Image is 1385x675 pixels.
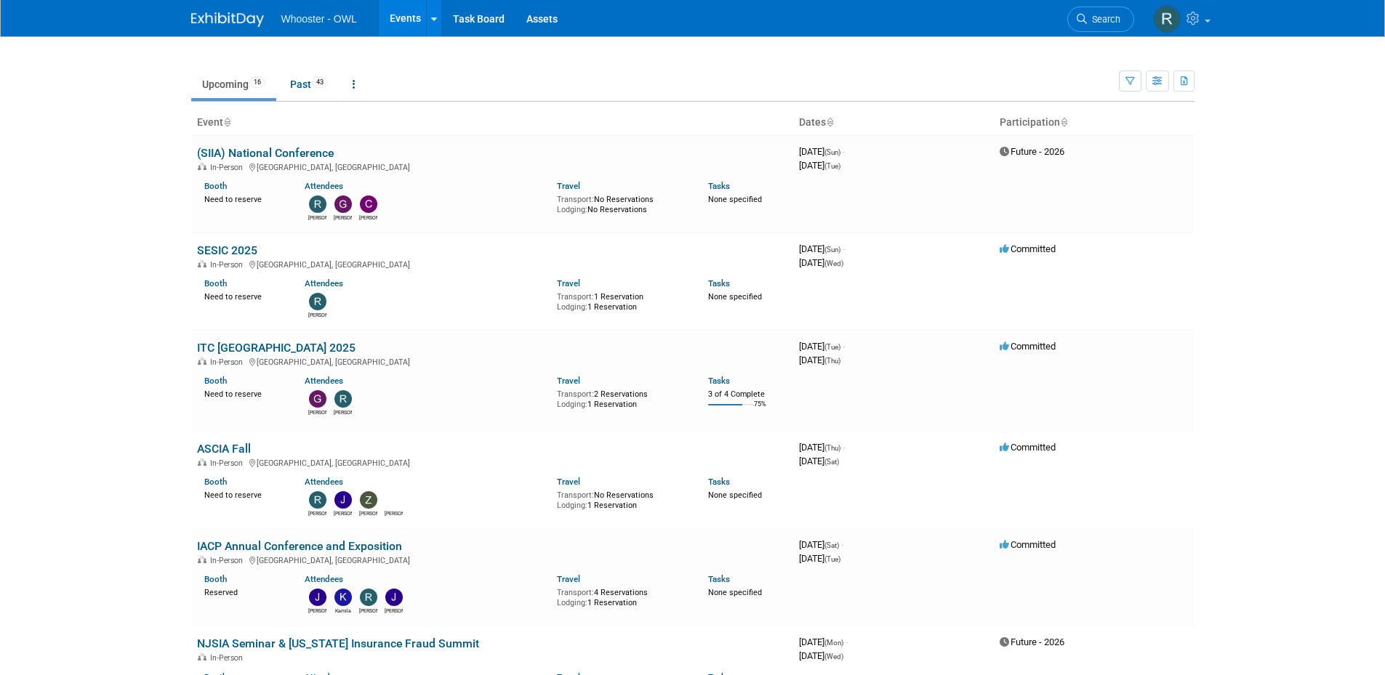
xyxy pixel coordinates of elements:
[1153,5,1181,33] img: Robert Dugan
[197,341,356,355] a: ITC [GEOGRAPHIC_DATA] 2025
[309,390,326,408] img: Gary LaFond
[557,195,594,204] span: Transport:
[1060,116,1067,128] a: Sort by Participation Type
[557,205,587,214] span: Lodging:
[708,389,787,400] div: 3 of 4 Complete
[1087,14,1120,25] span: Search
[557,400,587,409] span: Lodging:
[708,477,730,487] a: Tasks
[204,181,227,191] a: Booth
[557,192,686,214] div: No Reservations No Reservations
[557,574,580,584] a: Travel
[309,491,326,509] img: Richard Spradley
[824,652,843,660] span: (Wed)
[191,70,276,98] a: Upcoming16
[824,639,843,647] span: (Mon)
[210,357,247,367] span: In-Person
[824,246,840,254] span: (Sun)
[1000,539,1056,550] span: Committed
[334,589,352,606] img: Kamila Castaneda
[824,541,839,549] span: (Sat)
[197,146,334,160] a: (SIIA) National Conference
[312,77,328,88] span: 43
[198,556,206,563] img: In-Person Event
[309,195,326,213] img: Richard Spradley
[557,488,686,510] div: No Reservations 1 Reservation
[204,387,284,400] div: Need to reserve
[191,12,264,27] img: ExhibitDay
[197,258,787,270] div: [GEOGRAPHIC_DATA], [GEOGRAPHIC_DATA]
[557,501,587,510] span: Lodging:
[210,556,247,565] span: In-Person
[359,606,377,615] div: Richard Spradley
[557,387,686,409] div: 2 Reservations 1 Reservation
[204,376,227,386] a: Booth
[799,146,845,157] span: [DATE]
[385,606,403,615] div: John Holsinger
[824,357,840,365] span: (Thu)
[843,243,845,254] span: -
[557,389,594,399] span: Transport:
[334,195,352,213] img: Gary LaFond
[843,146,845,157] span: -
[309,293,326,310] img: Robert Dugan
[846,636,848,647] span: -
[824,259,843,267] span: (Wed)
[708,574,730,584] a: Tasks
[360,589,377,606] img: Richard Spradley
[308,213,326,222] div: Richard Spradley
[308,408,326,416] div: Gary LaFond
[557,302,587,312] span: Lodging:
[210,163,247,172] span: In-Person
[708,181,730,191] a: Tasks
[843,442,845,453] span: -
[305,181,343,191] a: Attendees
[799,442,845,453] span: [DATE]
[308,606,326,615] div: Julia Haber
[198,260,206,267] img: In-Person Event
[824,555,840,563] span: (Tue)
[360,491,377,509] img: Zach Artz
[204,192,284,205] div: Need to reserve
[279,70,339,98] a: Past43
[799,553,840,564] span: [DATE]
[204,278,227,288] a: Booth
[197,442,251,456] a: ASCIA Fall
[708,278,730,288] a: Tasks
[197,554,787,565] div: [GEOGRAPHIC_DATA], [GEOGRAPHIC_DATA]
[281,13,357,25] span: Whooster - OWL
[334,390,352,408] img: Richard Spradley
[557,477,580,487] a: Travel
[826,116,833,128] a: Sort by Start Date
[557,598,587,607] span: Lodging:
[210,458,247,468] span: In-Person
[385,509,403,517] div: Ronald Lifton
[799,160,840,171] span: [DATE]
[197,456,787,468] div: [GEOGRAPHIC_DATA], [GEOGRAPHIC_DATA]
[1067,7,1134,32] a: Search
[334,509,352,517] div: James Justus
[799,341,845,352] span: [DATE]
[708,376,730,386] a: Tasks
[198,163,206,170] img: In-Person Event
[557,376,580,386] a: Travel
[385,589,403,606] img: John Holsinger
[359,213,377,222] div: Clare Louise Southcombe
[557,289,686,312] div: 1 Reservation 1 Reservation
[1000,146,1064,157] span: Future - 2026
[197,636,479,650] a: NJSIA Seminar & [US_STATE] Insurance Fraud Summit
[223,116,230,128] a: Sort by Event Name
[197,355,787,367] div: [GEOGRAPHIC_DATA], [GEOGRAPHIC_DATA]
[557,278,580,288] a: Travel
[360,195,377,213] img: Clare Louise Southcombe
[557,292,594,302] span: Transport:
[799,257,843,268] span: [DATE]
[210,260,247,270] span: In-Person
[204,488,284,501] div: Need to reserve
[204,585,284,598] div: Reserved
[1000,341,1056,352] span: Committed
[799,650,843,661] span: [DATE]
[824,444,840,452] span: (Thu)
[197,161,787,172] div: [GEOGRAPHIC_DATA], [GEOGRAPHIC_DATA]
[708,195,762,204] span: None specified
